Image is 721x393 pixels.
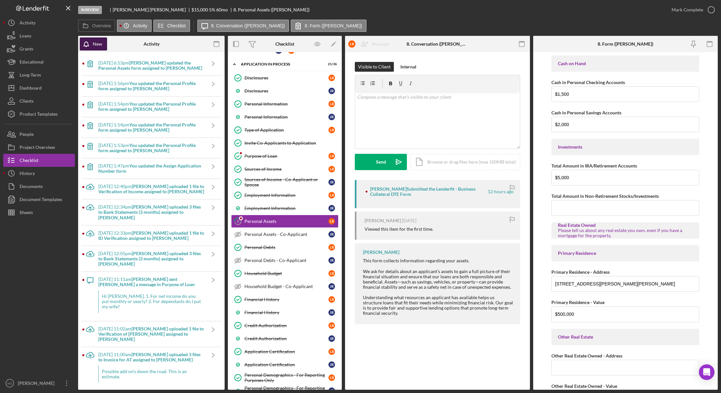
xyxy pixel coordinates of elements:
div: Financial History [244,297,328,302]
div: 5 % [209,7,215,12]
a: Personal InformationLR [231,97,339,110]
button: Checklist [153,20,190,32]
a: Personal Debts - Co-ApplicantJR [231,254,339,267]
div: Cash on Hand [558,61,693,66]
a: Invite Co-Applicants to Application [231,137,339,150]
a: Personal DebtsLR [231,241,339,254]
div: Mark Complete [672,3,703,16]
label: 8. Form ([PERSON_NAME]) [305,23,362,28]
div: J R [328,361,335,368]
a: [DATE] 1:54pmYou updated the Personal Profile form assigned to [PERSON_NAME] [82,96,221,117]
a: [DATE] 12:34pm[PERSON_NAME] uploaded 3 files to Bank Statements (3 months) assigned to [PERSON_NAME] [82,199,221,225]
a: [DATE] 1:53pmYou updated the Personal Profile form assigned to [PERSON_NAME] [82,138,221,158]
div: Personal Debts - Co-Applicant [244,258,328,263]
div: Product Templates [20,108,58,122]
div: Project Overview [20,141,55,155]
a: Household BudgetLR [231,267,339,280]
button: History [3,167,75,180]
div: Employment Information [244,206,328,211]
a: Sources of Income - Co-Applicant or SpouseJR [231,176,339,189]
a: DisclosuresLR [231,71,339,84]
div: Document Templates [20,193,62,208]
div: L R [328,166,335,172]
div: [PERSON_NAME] [363,250,399,255]
a: 8Personal AssetsLR [231,215,339,228]
div: Activity [144,41,159,47]
a: Credit AuthorizationLR [231,319,339,332]
div: Sources of Income - Co-Applicant or Spouse [244,177,328,187]
a: Educational [3,55,75,68]
b: You updated the Personal Profile form assigned to [PERSON_NAME] [98,80,196,91]
label: Cash in Personal Checking Accounts [551,80,625,85]
label: Primary Residence - Value [551,299,604,305]
div: L R [328,218,335,225]
a: Clients [3,95,75,108]
a: [DATE] 12:33pm[PERSON_NAME] uploaded 1 file to ID Verification assigned to [PERSON_NAME] [82,226,221,246]
a: Employment InformationLR [231,189,339,202]
div: L R [328,75,335,81]
div: J R [328,205,335,211]
button: Visible to Client [355,62,394,72]
button: Activity [117,20,151,32]
div: [DATE] 1:53pm [98,143,205,153]
div: Investments [558,144,693,150]
div: Grants [20,42,33,57]
div: [DATE] 1:56pm [98,81,205,91]
div: L R [348,40,355,48]
div: Send [376,154,386,170]
div: Household Budget - Co-Applicant [244,284,328,289]
label: Other Real Estate Owned - Address [551,353,622,358]
b: [PERSON_NAME] uploaded 3 files to Bank Statements (3 months) assigned to [PERSON_NAME] [98,204,201,220]
button: 8. Conversation ([PERSON_NAME]) [197,20,289,32]
b: You updated the Assign Application Number form [98,163,201,174]
a: People [3,128,75,141]
a: Application CertificationJR [231,358,339,371]
label: Primary Residence - Address [551,269,610,275]
a: Personal InformationJR [231,110,339,124]
div: Purpose of Loan [244,153,328,159]
b: [PERSON_NAME] uploaded 1 file to ID Verification assigned to [PERSON_NAME] [98,230,204,241]
div: Long-Term [20,68,41,83]
div: Dashboard [20,81,42,96]
div: Invite Co-Applicants to Application [244,140,338,146]
b: You updated the Personal Profile form assigned to [PERSON_NAME] [98,142,196,153]
div: Credit Authorization [244,336,328,341]
a: Documents [3,180,75,193]
b: [PERSON_NAME] sent [PERSON_NAME] a message in Purpose of Loan [98,276,195,287]
div: J R [328,283,335,290]
button: Loans [3,29,75,42]
div: Other Real Estate [558,334,693,340]
div: Clients [20,95,34,109]
label: Cash in Personal Savings Accounts [551,110,621,115]
div: [DATE] 1:54pm [98,122,205,133]
time: 2025-09-24 01:53 [488,189,514,194]
button: Mark Complete [665,3,718,16]
button: Send [355,154,407,170]
div: L R [328,153,335,159]
div: [DATE] 12:34pm [98,204,205,220]
div: This form collects information regarding your assets. [363,258,514,263]
b: [PERSON_NAME] uploaded 3 files to Bank Statements (3 months) assigned to [PERSON_NAME] [98,251,201,267]
a: Purpose of LoanLR [231,150,339,163]
div: [DATE] 11:02am [98,326,205,342]
div: L R [328,348,335,355]
button: Activity [3,16,75,29]
div: 21 / 36 [325,62,337,66]
a: [DATE] 6:53pm[PERSON_NAME] updated the Personal Assets form assigned to [PERSON_NAME] [82,55,221,76]
a: Financial HistoryLR [231,293,339,306]
b: You updated the Personal Profile form assigned to [PERSON_NAME] [98,101,196,112]
div: 8. Form ([PERSON_NAME]) [598,41,653,47]
a: Grants [3,42,75,55]
button: Document Templates [3,193,75,206]
button: Project Overview [3,141,75,154]
tspan: 8 [237,219,239,223]
div: Financial History [244,310,328,315]
button: Checklist [3,154,75,167]
div: Please tell us about any real estate you own, even if you have a mortgage for the property. [558,228,693,238]
div: Sheets [20,206,33,221]
div: Disclosures [244,88,328,94]
a: Type of ApplicationLR [231,124,339,137]
button: Long-Term [3,68,75,81]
